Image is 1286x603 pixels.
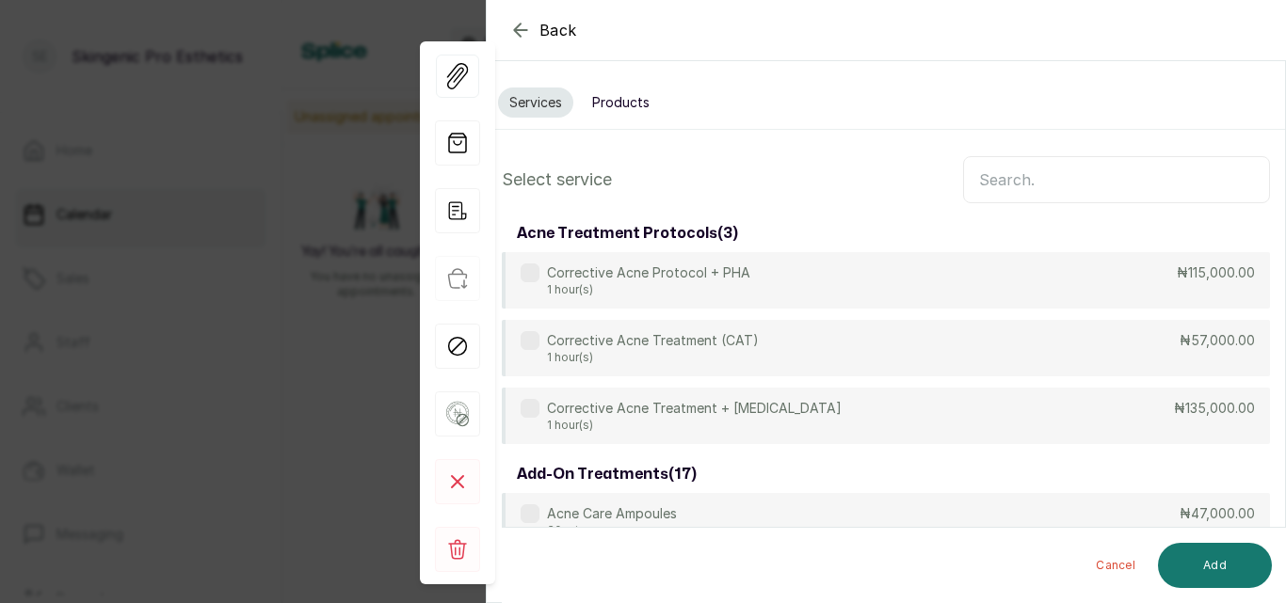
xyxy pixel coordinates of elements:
[547,523,677,538] p: 30 mins
[547,331,759,350] p: Corrective Acne Treatment (CAT)
[517,463,697,485] h3: add-on treatments ( 17 )
[963,156,1270,203] input: Search.
[547,263,750,282] p: Corrective Acne Protocol + PHA
[509,19,577,41] button: Back
[1081,543,1150,588] button: Cancel
[547,418,842,433] p: 1 hour(s)
[1180,331,1255,350] p: ₦57,000.00
[1180,504,1255,523] p: ₦47,000.00
[517,222,738,245] h3: acne treatment protocols ( 3 )
[498,87,573,118] button: Services
[1158,543,1272,588] button: Add
[502,167,612,193] p: Select service
[547,350,759,365] p: 1 hour(s)
[547,282,750,297] p: 1 hour(s)
[539,19,577,41] span: Back
[547,399,842,418] p: Corrective Acne Treatment + [MEDICAL_DATA]
[547,504,677,523] p: Acne Care Ampoules
[1177,263,1255,282] p: ₦115,000.00
[581,87,661,118] button: Products
[1174,399,1255,418] p: ₦135,000.00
